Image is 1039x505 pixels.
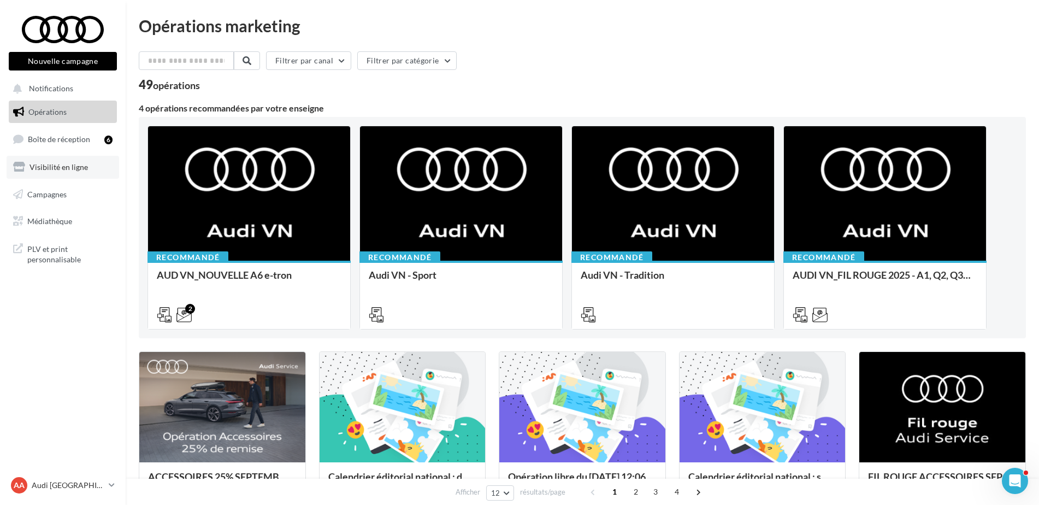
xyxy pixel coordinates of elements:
div: Recommandé [571,251,652,263]
span: Afficher [456,487,480,497]
a: Boîte de réception6 [7,127,119,151]
div: Calendrier éditorial national : du 02.09 au 08.09 [328,471,477,493]
span: 4 [668,483,686,501]
div: Opérations marketing [139,17,1026,34]
div: opérations [153,80,200,90]
span: résultats/page [520,487,565,497]
a: Campagnes [7,183,119,206]
span: Campagnes [27,189,67,198]
div: 6 [104,136,113,144]
a: Médiathèque [7,210,119,233]
div: 4 opérations recommandées par votre enseigne [139,104,1026,113]
div: FIL ROUGE ACCESSOIRES SEPTEMBRE - AUDI SERVICE [868,471,1017,493]
a: Visibilité en ligne [7,156,119,179]
div: ACCESSOIRES 25% SEPTEMBRE - AUDI SERVICE [148,471,297,493]
button: Filtrer par catégorie [357,51,457,70]
a: Opérations [7,101,119,124]
span: Opérations [28,107,67,116]
button: Filtrer par canal [266,51,351,70]
button: 12 [486,485,514,501]
div: Audi VN - Sport [369,269,553,291]
div: Audi VN - Tradition [581,269,765,291]
div: Recommandé [783,251,864,263]
div: Recommandé [359,251,440,263]
span: PLV et print personnalisable [27,242,113,265]
div: AUD VN_NOUVELLE A6 e-tron [157,269,341,291]
span: 12 [491,489,500,497]
span: Visibilité en ligne [29,162,88,172]
p: Audi [GEOGRAPHIC_DATA] [32,480,104,491]
span: AA [14,480,25,491]
span: 2 [627,483,645,501]
span: Médiathèque [27,216,72,226]
span: Notifications [29,84,73,93]
span: 3 [647,483,664,501]
a: PLV et print personnalisable [7,237,119,269]
div: 49 [139,79,200,91]
a: AA Audi [GEOGRAPHIC_DATA] [9,475,117,496]
iframe: Intercom live chat [1002,468,1028,494]
div: 2 [185,304,195,314]
div: AUDI VN_FIL ROUGE 2025 - A1, Q2, Q3, Q5 et Q4 e-tron [793,269,977,291]
div: Calendrier éditorial national : semaine du 25.08 au 31.08 [688,471,837,493]
span: Boîte de réception [28,134,90,144]
div: Recommandé [147,251,228,263]
div: Opération libre du [DATE] 12:06 [508,471,657,493]
span: 1 [606,483,623,501]
button: Nouvelle campagne [9,52,117,71]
